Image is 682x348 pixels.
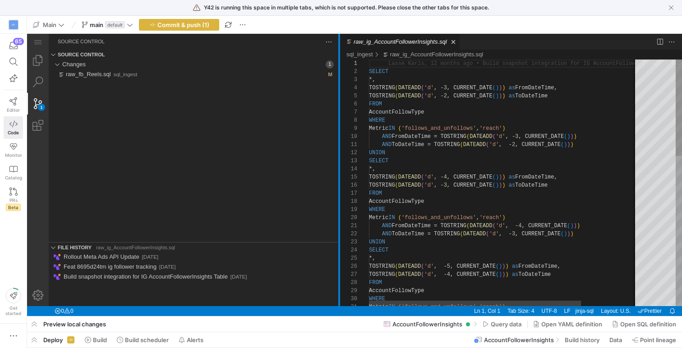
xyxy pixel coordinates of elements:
span: Point lineage [640,336,676,343]
span: Monitor [5,152,22,158]
a: LF [535,272,546,282]
span: Build history [565,336,599,343]
span: Commit & push (1) [157,21,209,28]
span: AccountFollowerInsights [392,321,462,328]
div: 65 [13,38,24,45]
span: Open SQL definition [620,321,676,328]
div: UTF-8 [511,272,534,282]
div: No Problems [24,272,50,282]
span: Build scheduler [125,336,169,343]
button: Query data [479,316,525,332]
a: PRsBeta [4,184,23,215]
span: Open YAML definition [541,321,602,328]
span: Editor [7,107,20,113]
a: check-all Prettier [608,272,637,282]
button: Open SQL definition [608,316,680,332]
span: Get started [5,305,21,316]
button: Data [605,332,626,348]
a: Ln 1, Col 1 [445,272,475,282]
button: Main [31,19,67,31]
button: Commit & push (1) [139,19,219,31]
div: check-all Prettier [607,272,638,282]
button: Point lineage [628,332,680,348]
div: jinja-sql [547,272,571,282]
span: Main [43,21,56,28]
span: Code [8,130,19,135]
a: UTF-8 [512,272,532,282]
span: Data [609,336,622,343]
div: Layout: U.S. [570,272,607,282]
a: Code [4,116,23,139]
span: default [105,21,125,28]
button: Open YAML definition [529,316,606,332]
a: Catalog [4,161,23,184]
span: PRs [9,197,18,203]
span: Y42 is running this space in multiple tabs, which is not supported. Please close the other tabs f... [204,5,489,11]
a: Monitor [4,139,23,161]
a: Editor [4,94,23,116]
span: main [90,21,103,28]
span: Alerts [187,336,203,343]
a: Layout: U.S. [571,272,606,282]
a: Tab Size: 4 [478,272,509,282]
div: VF [9,20,18,29]
span: Deploy [43,336,63,343]
span: Catalog [5,175,22,180]
div: LF [534,272,547,282]
a: Notifications [640,272,650,282]
span: AccountFollowerInsights [484,336,554,343]
div: Notifications [638,272,652,282]
a: jinja-sql [547,272,569,282]
button: Build history [561,332,604,348]
a: VF [4,17,23,32]
button: Getstarted [4,284,23,320]
button: Build [81,332,111,348]
div: Ln 1, Col 1 [443,272,477,282]
button: 65 [4,37,23,54]
button: maindefault [79,19,135,31]
a: No Problems [25,272,48,282]
span: Build [93,336,107,343]
button: Build scheduler [113,332,173,348]
span: Preview local changes [43,321,106,328]
span: Query data [491,321,521,328]
div: Tab Size: 4 [477,272,511,282]
button: Alerts [175,332,207,348]
span: Beta [6,204,21,211]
